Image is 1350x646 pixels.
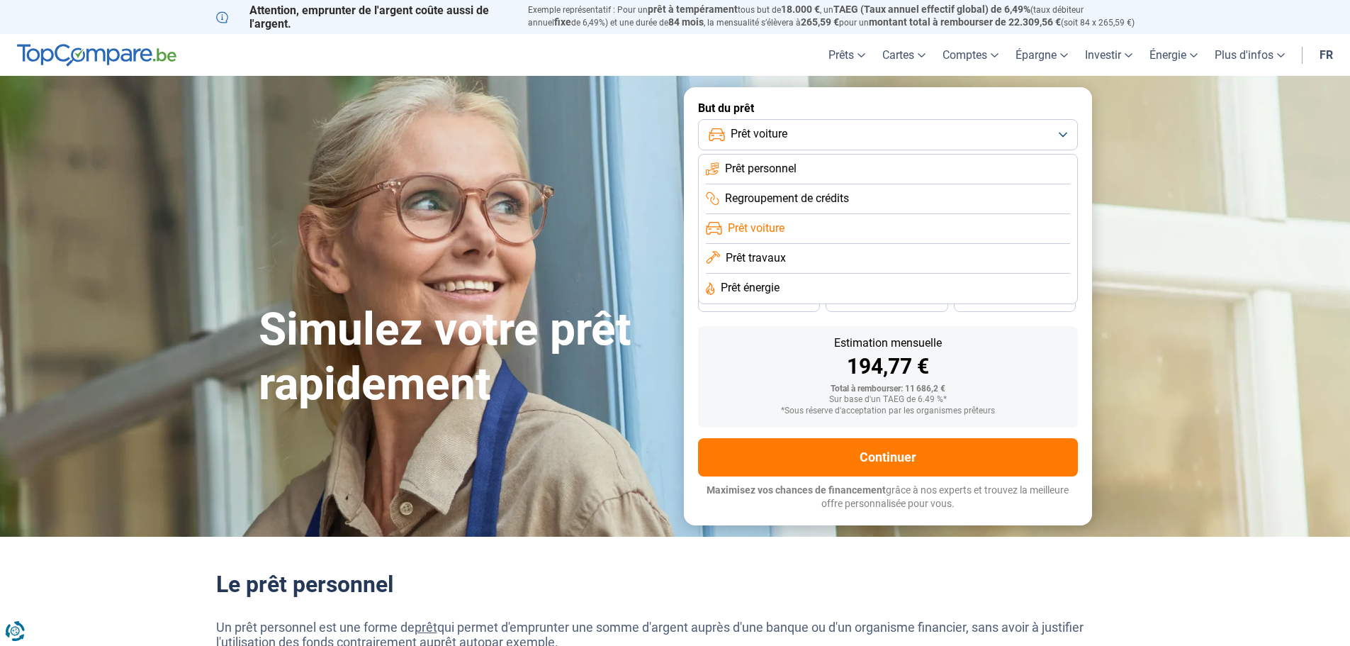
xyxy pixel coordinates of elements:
span: Maximisez vos chances de financement [707,484,886,496]
a: Investir [1076,34,1141,76]
a: Énergie [1141,34,1206,76]
span: TAEG (Taux annuel effectif global) de 6,49% [833,4,1030,15]
span: Prêt personnel [725,161,797,177]
span: 36 mois [743,297,775,306]
button: Continuer [698,438,1078,477]
span: Prêt voiture [731,126,787,142]
span: prêt à tempérament [648,4,738,15]
span: Prêt voiture [728,221,784,236]
a: prêt [415,620,437,635]
div: Total à rembourser: 11 686,2 € [709,384,1067,394]
span: fixe [554,16,571,28]
span: 265,59 € [801,16,839,28]
span: 18.000 € [781,4,820,15]
a: Épargne [1007,34,1076,76]
div: 194,77 € [709,356,1067,377]
span: 30 mois [871,297,902,306]
div: Sur base d'un TAEG de 6.49 %* [709,395,1067,405]
span: montant total à rembourser de 22.309,56 € [869,16,1061,28]
h2: Le prêt personnel [216,571,1135,598]
a: fr [1311,34,1341,76]
span: 24 mois [999,297,1030,306]
div: Estimation mensuelle [709,338,1067,349]
button: Prêt voiture [698,119,1078,150]
img: TopCompare [17,44,176,67]
span: Regroupement de crédits [725,191,849,206]
p: grâce à nos experts et trouvez la meilleure offre personnalisée pour vous. [698,484,1078,511]
div: *Sous réserve d'acceptation par les organismes prêteurs [709,406,1067,416]
a: Cartes [874,34,934,76]
label: But du prêt [698,101,1078,115]
a: Plus d'infos [1206,34,1293,76]
h1: Simulez votre prêt rapidement [259,303,667,412]
p: Exemple représentatif : Pour un tous but de , un (taux débiteur annuel de 6,49%) et une durée de ... [528,4,1135,29]
a: Prêts [820,34,874,76]
span: 84 mois [668,16,704,28]
a: Comptes [934,34,1007,76]
span: Prêt travaux [726,250,786,266]
p: Attention, emprunter de l'argent coûte aussi de l'argent. [216,4,511,30]
span: Prêt énergie [721,280,780,296]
